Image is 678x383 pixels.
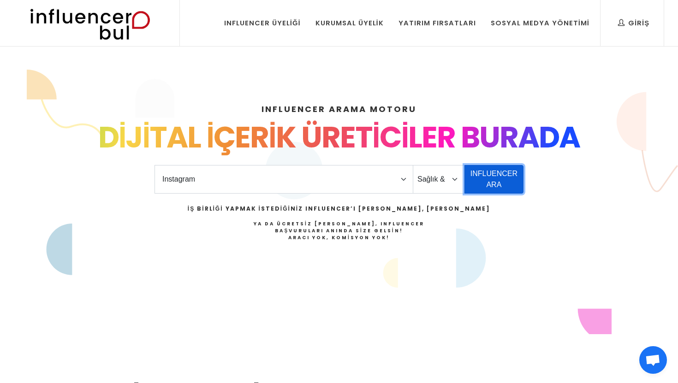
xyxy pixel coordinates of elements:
[40,115,638,159] div: DİJİTAL İÇERİK ÜRETİCİLER BURADA
[618,18,649,28] div: Giriş
[188,220,490,241] h4: Ya da Ücretsiz [PERSON_NAME], Influencer Başvuruları Anında Size Gelsin!
[288,234,390,241] strong: Aracı Yok, Komisyon Yok!
[315,18,384,28] div: Kurumsal Üyelik
[398,18,476,28] div: Yatırım Fırsatları
[224,18,301,28] div: Influencer Üyeliği
[491,18,589,28] div: Sosyal Medya Yönetimi
[40,103,638,115] h4: INFLUENCER ARAMA MOTORU
[464,165,523,194] button: INFLUENCER ARA
[188,205,490,213] h2: İş Birliği Yapmak İstediğiniz Influencer’ı [PERSON_NAME], [PERSON_NAME]
[639,346,667,374] div: Açık sohbet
